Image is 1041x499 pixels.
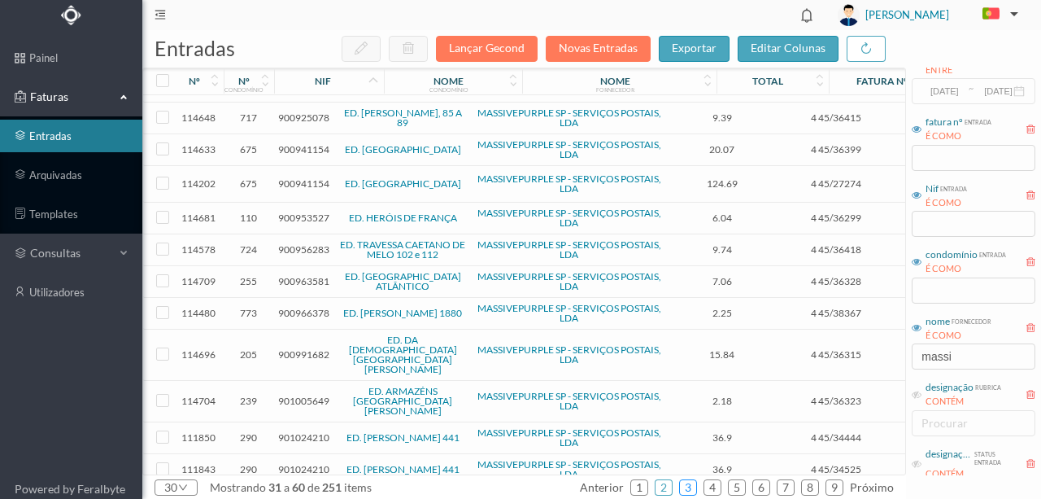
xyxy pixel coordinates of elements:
span: 114681 [178,212,220,224]
li: 4 [703,479,721,496]
button: exportar [659,36,730,62]
span: 4 45/36315 [782,348,891,361]
button: editar colunas [738,36,838,62]
span: 31 [266,480,284,494]
span: 675 [228,143,270,155]
span: 4 45/34525 [782,463,891,475]
span: 20.07 [670,143,774,155]
div: É COMO [926,196,967,210]
span: 4 45/27274 [782,177,891,190]
span: 6.04 [670,212,774,224]
span: 900941154 [278,177,329,190]
span: 4 45/36399 [782,143,891,155]
div: fatura nº [926,115,963,129]
div: designação [926,447,972,462]
span: 900925078 [278,112,329,124]
span: próximo [850,480,894,494]
a: MASSIVEPURPLE SP - SERVIÇOS POSTAIS, LDA [477,302,661,324]
span: 4 45/36299 [782,212,891,224]
span: 900956283 [278,243,329,256]
span: 114633 [178,143,220,155]
div: condomínio [224,86,264,93]
span: 901024210 [278,463,329,475]
a: MASSIVEPURPLE SP - SERVIÇOS POSTAIS, LDA [477,458,661,480]
div: designação [926,380,973,395]
div: entrada [939,182,967,194]
a: MASSIVEPURPLE SP - SERVIÇOS POSTAIS, LDA [477,390,661,412]
li: 3 [679,479,697,496]
span: 9.39 [670,112,774,124]
li: 1 [630,479,648,496]
div: nome [600,75,630,87]
span: 773 [228,307,270,319]
div: CONTÉM [926,467,1021,481]
div: entrada [978,247,1006,260]
a: MASSIVEPURPLE SP - SERVIÇOS POSTAIS, LDA [477,138,661,160]
div: status entrada [973,447,1021,467]
span: 4 45/36328 [782,275,891,287]
a: ED. ARMAZÉNS [GEOGRAPHIC_DATA][PERSON_NAME] [353,385,452,417]
li: 9 [825,479,843,496]
button: PT [969,2,1025,28]
span: de [307,480,320,494]
span: 111850 [178,431,220,444]
span: 2.18 [670,395,774,407]
span: exportar [672,41,717,55]
span: 901024210 [278,431,329,444]
li: 5 [728,479,746,496]
span: 290 [228,463,270,475]
a: MASSIVEPURPLE SP - SERVIÇOS POSTAIS, LDA [477,344,661,365]
span: 900953527 [278,212,329,224]
a: ED. [PERSON_NAME] 441 [346,463,460,475]
span: 290 [228,431,270,444]
span: mostrando [210,480,266,494]
span: 60 [290,480,307,494]
span: 4 45/36418 [782,243,891,256]
span: Faturas [26,89,115,105]
a: ED. [PERSON_NAME] 1880 [343,307,462,319]
div: CONTÉM [926,395,1001,409]
span: Correspondência [899,112,996,124]
div: rubrica [973,380,1001,392]
span: 114696 [178,348,220,361]
a: ED. [GEOGRAPHIC_DATA] [345,143,461,155]
span: 114578 [178,243,220,256]
span: 901005649 [278,395,329,407]
a: MASSIVEPURPLE SP - SERVIÇOS POSTAIS, LDA [477,107,661,129]
span: 111843 [178,463,220,475]
span: 900941154 [278,143,329,155]
span: a [284,480,290,494]
div: nome [926,314,950,329]
span: 4 45/36323 [782,395,891,407]
span: 900966378 [278,307,329,319]
img: user_titan3.af2715ee.jpg [838,4,860,26]
a: MASSIVEPURPLE SP - SERVIÇOS POSTAIS, LDA [477,207,661,229]
span: 114709 [178,275,220,287]
span: 255 [228,275,270,287]
div: entrada [963,115,991,127]
span: 15.84 [670,348,774,361]
span: anterior [580,480,624,494]
a: ED. [GEOGRAPHIC_DATA] [345,177,461,190]
div: nif [315,75,331,87]
div: Nif [926,182,939,196]
span: 900991682 [278,348,329,361]
span: 9.74 [670,243,774,256]
span: 205 [228,348,270,361]
span: Correspondência [899,143,996,155]
span: 36.9 [670,431,774,444]
a: MASSIVEPURPLE SP - SERVIÇOS POSTAIS, LDA [477,270,661,292]
span: 124.69 [670,177,774,190]
li: 8 [801,479,819,496]
span: 114704 [178,395,220,407]
span: Correspondência [899,395,996,407]
div: fornecedor [596,86,634,93]
span: Correspondência [899,177,996,190]
span: 675 [228,177,270,190]
span: Correspondência [899,307,996,319]
li: 6 [752,479,770,496]
span: Correspondência [899,431,996,444]
a: ED. DA [DEMOGRAPHIC_DATA][GEOGRAPHIC_DATA][PERSON_NAME] [349,334,457,375]
a: MASSIVEPURPLE SP - SERVIÇOS POSTAIS, LDA [477,427,661,449]
span: 251 [320,480,344,494]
